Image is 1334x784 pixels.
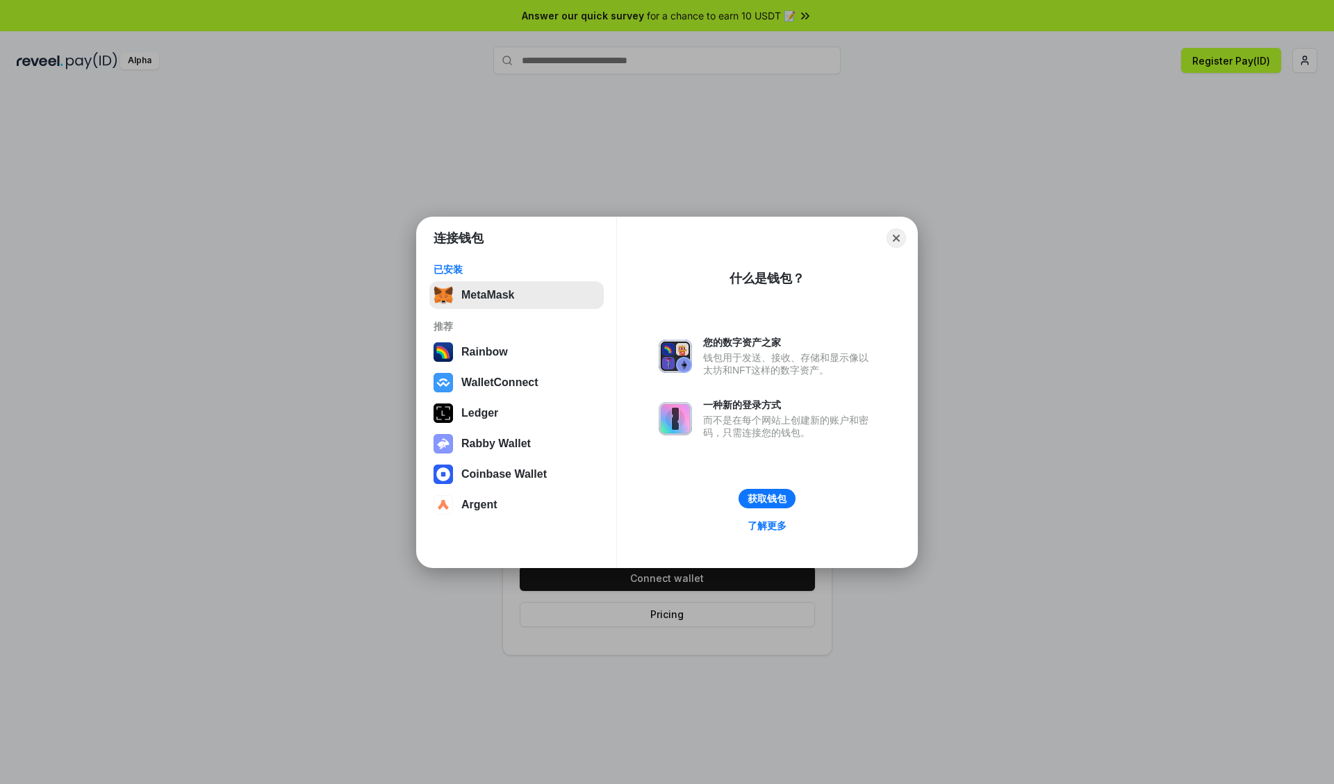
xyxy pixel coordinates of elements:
[429,281,604,309] button: MetaMask
[703,399,875,411] div: 一种新的登录方式
[434,495,453,515] img: svg+xml,%3Csvg%20width%3D%2228%22%20height%3D%2228%22%20viewBox%3D%220%200%2028%2028%22%20fill%3D...
[748,519,787,532] div: 了解更多
[434,263,600,276] div: 已安装
[703,414,875,439] div: 而不是在每个网站上创建新的账户和密码，只需连接您的钱包。
[659,340,692,373] img: svg+xml,%3Csvg%20xmlns%3D%22http%3A%2F%2Fwww.w3.org%2F2000%2Fsvg%22%20fill%3D%22none%22%20viewBox...
[434,320,600,333] div: 推荐
[434,465,453,484] img: svg+xml,%3Csvg%20width%3D%2228%22%20height%3D%2228%22%20viewBox%3D%220%200%2028%2028%22%20fill%3D...
[461,499,497,511] div: Argent
[739,517,795,535] a: 了解更多
[703,336,875,349] div: 您的数字资产之家
[703,351,875,376] div: 钱包用于发送、接收、存储和显示像以太坊和NFT这样的数字资产。
[434,285,453,305] img: svg+xml,%3Csvg%20fill%3D%22none%22%20height%3D%2233%22%20viewBox%3D%220%200%2035%2033%22%20width%...
[461,468,547,481] div: Coinbase Wallet
[739,489,796,508] button: 获取钱包
[730,270,805,287] div: 什么是钱包？
[748,492,787,505] div: 获取钱包
[461,376,538,389] div: WalletConnect
[434,403,453,423] img: svg+xml,%3Csvg%20xmlns%3D%22http%3A%2F%2Fwww.w3.org%2F2000%2Fsvg%22%20width%3D%2228%22%20height%3...
[461,437,531,450] div: Rabby Wallet
[429,460,604,488] button: Coinbase Wallet
[434,434,453,453] img: svg+xml,%3Csvg%20xmlns%3D%22http%3A%2F%2Fwww.w3.org%2F2000%2Fsvg%22%20fill%3D%22none%22%20viewBox...
[429,369,604,397] button: WalletConnect
[887,228,906,248] button: Close
[434,373,453,392] img: svg+xml,%3Csvg%20width%3D%2228%22%20height%3D%2228%22%20viewBox%3D%220%200%2028%2028%22%20fill%3D...
[434,342,453,362] img: svg+xml,%3Csvg%20width%3D%22120%22%20height%3D%22120%22%20viewBox%3D%220%200%20120%20120%22%20fil...
[429,491,604,519] button: Argent
[434,230,484,247] h1: 连接钱包
[461,407,498,419] div: Ledger
[461,346,508,358] div: Rainbow
[429,338,604,366] button: Rainbow
[429,430,604,458] button: Rabby Wallet
[659,402,692,435] img: svg+xml,%3Csvg%20xmlns%3D%22http%3A%2F%2Fwww.w3.org%2F2000%2Fsvg%22%20fill%3D%22none%22%20viewBox...
[461,289,514,301] div: MetaMask
[429,399,604,427] button: Ledger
